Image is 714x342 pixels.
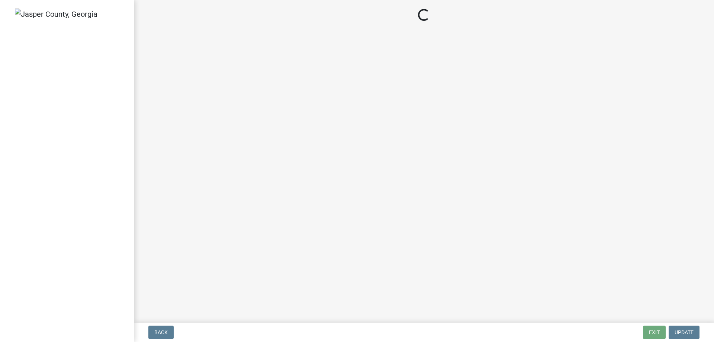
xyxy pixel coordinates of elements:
[643,326,666,339] button: Exit
[154,329,168,335] span: Back
[148,326,174,339] button: Back
[15,9,97,20] img: Jasper County, Georgia
[675,329,694,335] span: Update
[669,326,699,339] button: Update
